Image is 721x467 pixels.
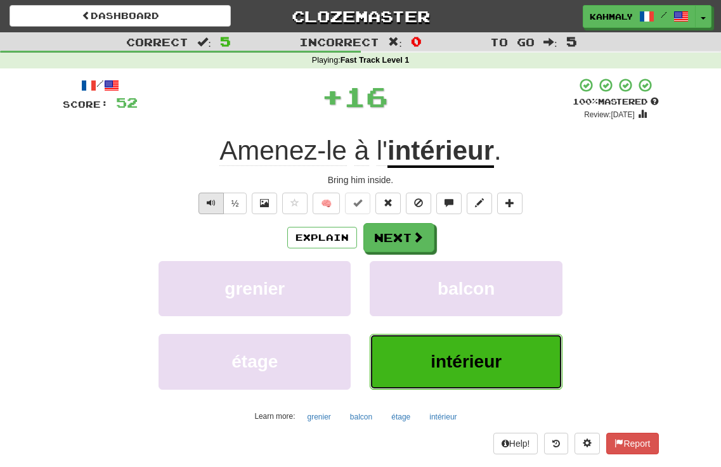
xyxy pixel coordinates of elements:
[343,407,379,426] button: balcon
[116,94,138,110] span: 52
[497,193,523,214] button: Add to collection (alt+a)
[224,279,285,298] span: grenier
[436,193,462,214] button: Discuss sentence (alt+u)
[159,334,351,389] button: étage
[282,193,308,214] button: Favorite sentence (alt+f)
[63,77,138,93] div: /
[606,433,658,454] button: Report
[322,77,344,115] span: +
[363,223,434,252] button: Next
[543,37,557,48] span: :
[10,5,231,27] a: Dashboard
[345,193,370,214] button: Set this sentence to 100% Mastered (alt+m)
[287,227,357,248] button: Explain
[377,136,387,166] span: l'
[494,136,502,165] span: .
[584,110,635,119] small: Review: [DATE]
[301,407,338,426] button: grenier
[583,5,696,28] a: kahmaly /
[384,407,417,426] button: étage
[196,193,247,214] div: Text-to-speech controls
[341,56,410,65] strong: Fast Track Level 1
[252,193,277,214] button: Show image (alt+x)
[388,37,402,48] span: :
[254,412,295,421] small: Learn more:
[159,261,351,316] button: grenier
[219,136,347,166] span: Amenez-le
[411,34,422,49] span: 0
[438,279,495,298] span: balcon
[370,261,562,316] button: balcon
[493,433,538,454] button: Help!
[223,193,247,214] button: ½
[375,193,401,214] button: Reset to 0% Mastered (alt+r)
[467,193,492,214] button: Edit sentence (alt+d)
[299,35,379,48] span: Incorrect
[220,34,231,49] span: 5
[197,37,211,48] span: :
[422,407,464,426] button: intérieur
[250,5,471,27] a: Clozemaster
[344,80,388,112] span: 16
[126,35,188,48] span: Correct
[406,193,431,214] button: Ignore sentence (alt+i)
[387,136,494,168] u: intérieur
[63,99,108,110] span: Score:
[490,35,535,48] span: To go
[661,10,667,19] span: /
[231,352,278,371] span: étage
[198,193,224,214] button: Play sentence audio (ctl+space)
[573,96,659,108] div: Mastered
[63,174,659,186] div: Bring him inside.
[590,11,633,22] span: kahmaly
[573,96,598,106] span: 100 %
[566,34,577,49] span: 5
[544,433,568,454] button: Round history (alt+y)
[354,136,369,166] span: à
[313,193,340,214] button: 🧠
[431,352,502,371] span: intérieur
[370,334,562,389] button: intérieur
